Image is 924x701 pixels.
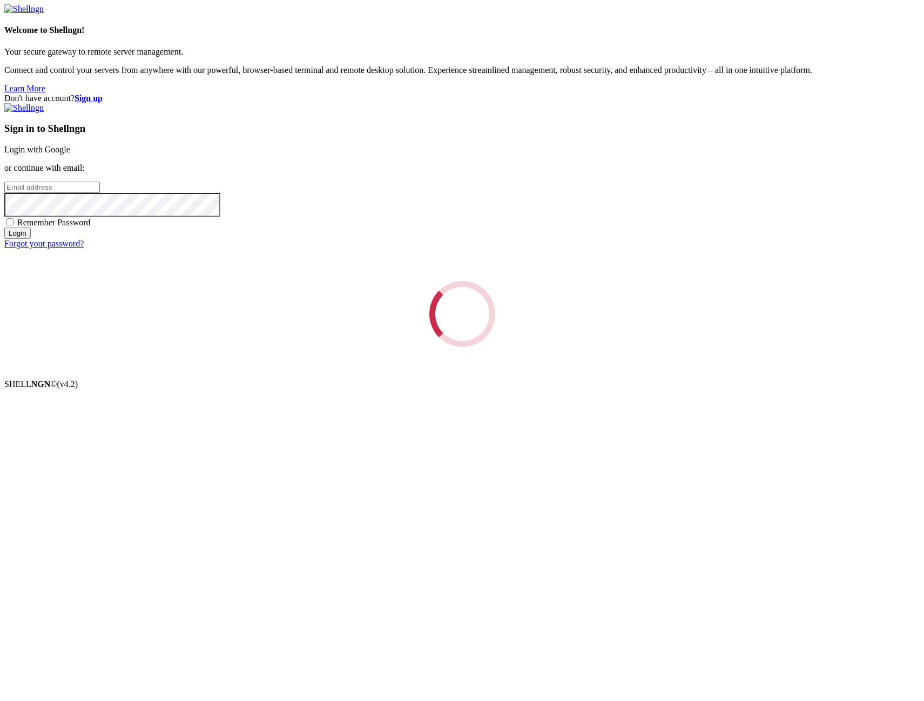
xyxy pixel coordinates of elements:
span: Remember Password [17,218,91,227]
p: or continue with email: [4,163,920,173]
div: Don't have account? [4,94,920,103]
h4: Welcome to Shellngn! [4,25,920,35]
input: Email address [4,182,100,193]
a: Sign up [75,94,103,103]
div: Loading... [429,281,495,347]
input: Login [4,228,31,239]
p: Your secure gateway to remote server management. [4,47,920,57]
h3: Sign in to Shellngn [4,123,920,135]
input: Remember Password [6,218,14,225]
p: Connect and control your servers from anywhere with our powerful, browser-based terminal and remo... [4,65,920,75]
img: Shellngn [4,4,44,14]
b: NGN [31,379,51,389]
a: Learn More [4,84,45,93]
a: Forgot your password? [4,239,84,248]
span: SHELL © [4,379,78,389]
span: 4.2.0 [57,379,78,389]
a: Login with Google [4,145,70,154]
img: Shellngn [4,103,44,113]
